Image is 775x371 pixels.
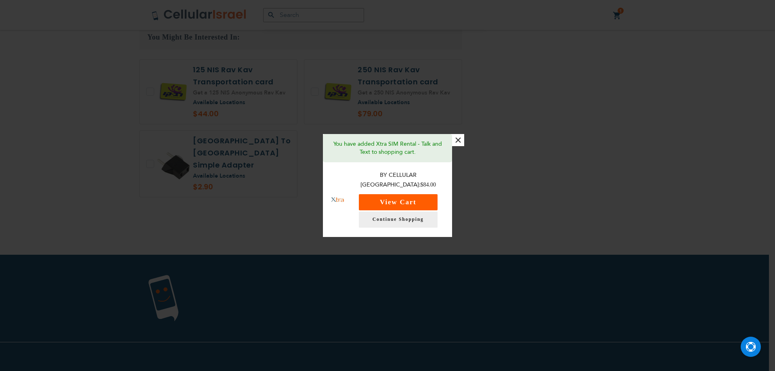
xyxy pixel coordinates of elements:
[352,170,444,190] p: By Cellular [GEOGRAPHIC_DATA]:
[329,140,446,156] p: You have added Xtra SIM Rental - Talk and Text to shopping cart.
[452,134,464,146] button: ×
[359,212,438,228] a: Continue Shopping
[421,182,436,188] span: $84.00
[359,194,438,210] button: View Cart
